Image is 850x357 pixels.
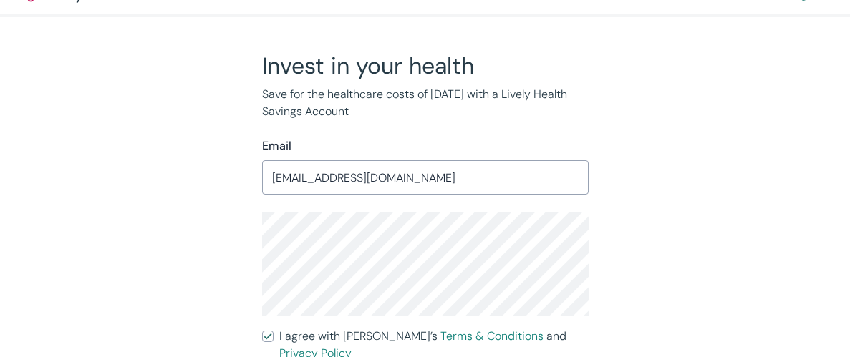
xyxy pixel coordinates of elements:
[440,328,544,343] a: Terms & Conditions
[262,137,291,155] label: Email
[262,52,589,80] h2: Invest in your health
[262,86,589,120] p: Save for the healthcare costs of [DATE] with a Lively Health Savings Account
